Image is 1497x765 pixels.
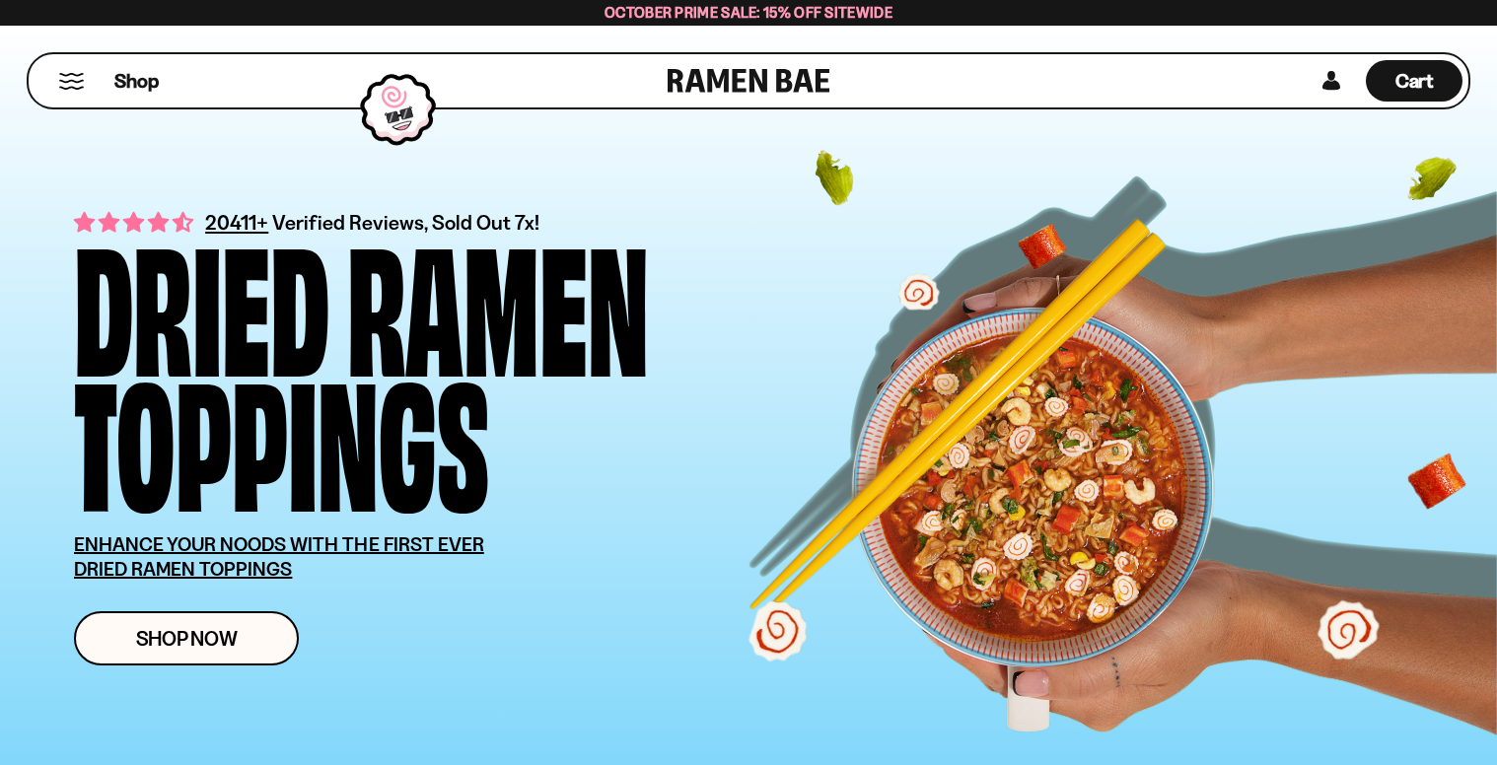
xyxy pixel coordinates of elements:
span: Cart [1395,69,1434,93]
div: Toppings [74,368,489,503]
div: Dried [74,233,329,368]
a: Shop [114,60,159,102]
span: Shop [114,68,159,95]
span: Shop Now [136,628,238,649]
div: Ramen [347,233,649,368]
span: October Prime Sale: 15% off Sitewide [605,3,892,22]
button: Mobile Menu Trigger [58,73,85,90]
a: Shop Now [74,611,299,665]
div: Cart [1366,54,1462,107]
u: ENHANCE YOUR NOODS WITH THE FIRST EVER DRIED RAMEN TOPPINGS [74,532,484,581]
